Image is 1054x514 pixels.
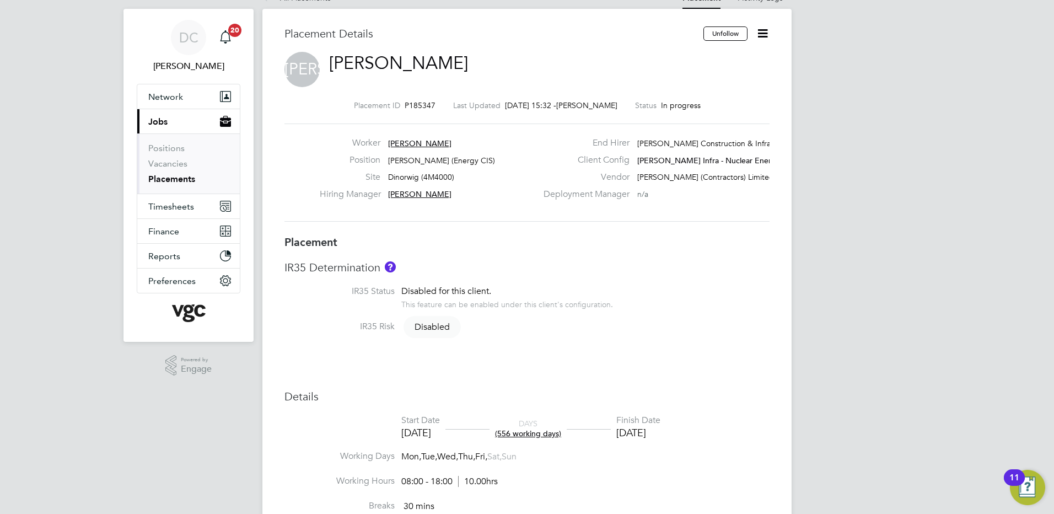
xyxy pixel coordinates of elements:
span: Danny Carr [137,60,240,73]
span: n/a [637,189,648,199]
span: [PERSON_NAME] [284,52,320,87]
span: Reports [148,251,180,261]
span: [PERSON_NAME] [388,138,451,148]
div: 08:00 - 18:00 [401,476,498,488]
span: In progress [661,100,701,110]
span: [DATE] 15:32 - [505,100,556,110]
span: [PERSON_NAME] [388,189,451,199]
b: Placement [284,235,337,249]
button: Reports [137,244,240,268]
span: [PERSON_NAME] (Energy CIS) [388,156,495,165]
button: Jobs [137,109,240,133]
span: DC [179,30,198,45]
span: [PERSON_NAME] [556,100,617,110]
a: Go to home page [137,304,240,322]
span: Powered by [181,355,212,365]
span: P185347 [405,100,435,110]
label: Client Config [537,154,630,166]
a: Powered byEngage [165,355,212,376]
div: [DATE] [616,426,660,439]
button: Network [137,84,240,109]
span: Fri, [475,451,487,462]
span: 30 mins [404,501,434,512]
label: Working Hours [284,475,395,487]
h3: Placement Details [284,26,695,41]
span: 10.00hrs [458,476,498,487]
div: DAYS [490,419,567,438]
label: Position [320,154,380,166]
span: Sat, [487,451,502,462]
span: Engage [181,365,212,374]
a: 20 [214,20,236,55]
label: Placement ID [354,100,400,110]
button: Finance [137,219,240,243]
nav: Main navigation [123,9,254,342]
label: Deployment Manager [537,189,630,200]
div: This feature can be enabled under this client's configuration. [401,297,613,309]
a: DC[PERSON_NAME] [137,20,240,73]
span: Disabled [404,316,461,338]
button: Unfollow [703,26,748,41]
div: [DATE] [401,426,440,439]
a: Positions [148,143,185,153]
span: Jobs [148,116,168,127]
button: About IR35 [385,261,396,272]
img: vgcgroup-logo-retina.png [172,304,206,322]
label: End Hirer [537,137,630,149]
button: Open Resource Center, 11 new notifications [1010,470,1045,505]
span: Disabled for this client. [401,286,491,297]
span: Network [148,92,183,102]
span: [PERSON_NAME] (Contractors) Limited [637,172,774,182]
span: Mon, [401,451,421,462]
label: Status [635,100,657,110]
label: Worker [320,137,380,149]
label: IR35 Risk [284,321,395,333]
label: IR35 Status [284,286,395,297]
span: Sun [502,451,517,462]
label: Working Days [284,451,395,462]
span: 20 [228,24,241,37]
a: Vacancies [148,158,187,169]
span: Dinorwig (4M4000) [388,172,454,182]
button: Timesheets [137,194,240,218]
span: Finance [148,226,179,237]
label: Site [320,172,380,183]
h3: IR35 Determination [284,260,770,275]
div: Jobs [137,133,240,194]
span: [PERSON_NAME] Construction & Infrast… [637,138,784,148]
div: Finish Date [616,415,660,426]
div: Start Date [401,415,440,426]
label: Hiring Manager [320,189,380,200]
span: Thu, [458,451,475,462]
label: Breaks [284,500,395,512]
span: (556 working days) [495,429,561,438]
label: Vendor [537,172,630,183]
span: Timesheets [148,201,194,212]
span: Tue, [421,451,437,462]
button: Preferences [137,269,240,293]
h3: Details [284,389,770,404]
div: 11 [1009,478,1019,492]
a: Placements [148,174,195,184]
span: Preferences [148,276,196,286]
span: [PERSON_NAME] Infra - Nuclear Energ… [637,156,784,165]
span: Wed, [437,451,458,462]
label: Last Updated [453,100,501,110]
a: [PERSON_NAME] [329,52,468,74]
